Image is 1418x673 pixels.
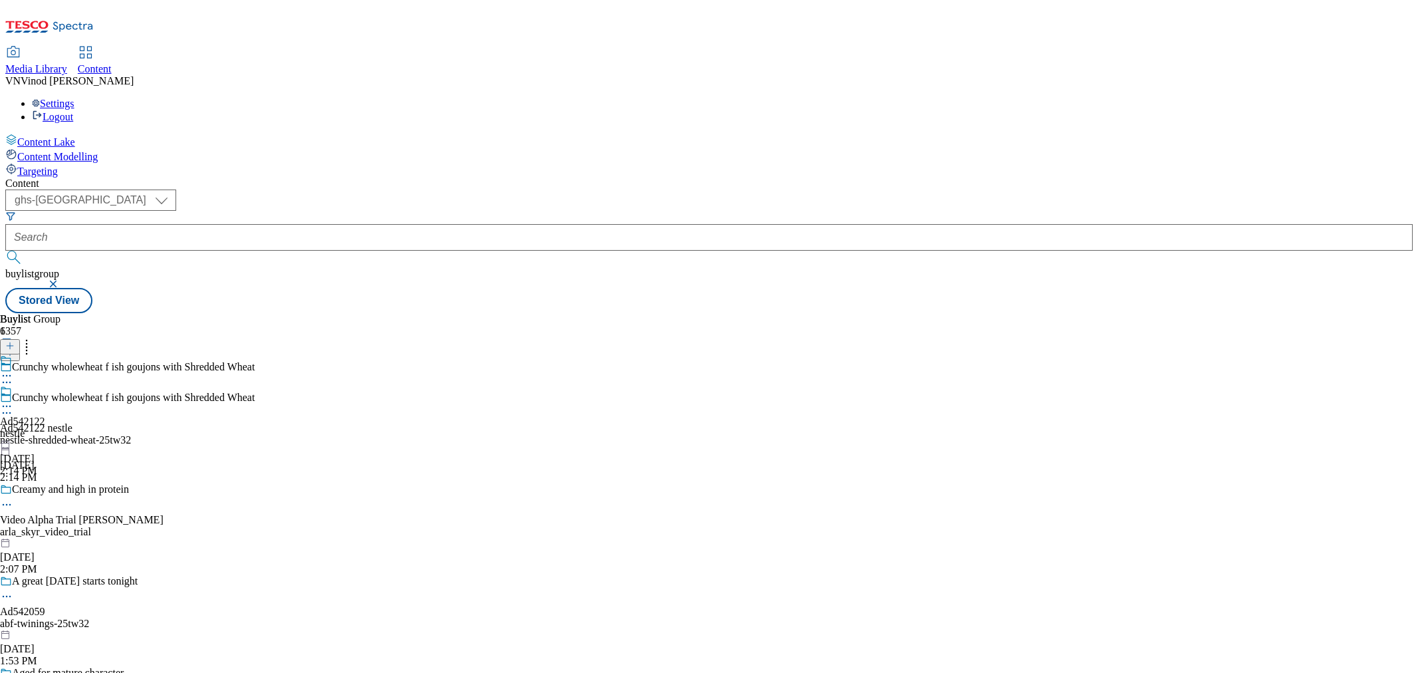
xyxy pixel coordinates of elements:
span: Content Lake [17,136,75,148]
div: Crunchy wholewheat f ish goujons with Shredded Wheat [12,361,255,373]
span: Media Library [5,63,67,74]
span: buylistgroup [5,268,59,279]
span: VN [5,75,21,86]
a: Targeting [5,163,1413,178]
span: Content [78,63,112,74]
div: A great [DATE] starts tonight [12,575,138,587]
svg: Search Filters [5,211,16,221]
a: Media Library [5,47,67,75]
span: Content Modelling [17,151,98,162]
div: Content [5,178,1413,190]
button: Stored View [5,288,92,313]
div: Crunchy wholewheat f ish goujons with Shredded Wheat [12,392,255,404]
a: Logout [32,111,73,122]
a: Content Modelling [5,148,1413,163]
a: Content [78,47,112,75]
span: Targeting [17,166,58,177]
div: Creamy and high in protein [12,483,129,495]
a: Settings [32,98,74,109]
a: Content Lake [5,134,1413,148]
input: Search [5,224,1413,251]
span: Vinod [PERSON_NAME] [21,75,134,86]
